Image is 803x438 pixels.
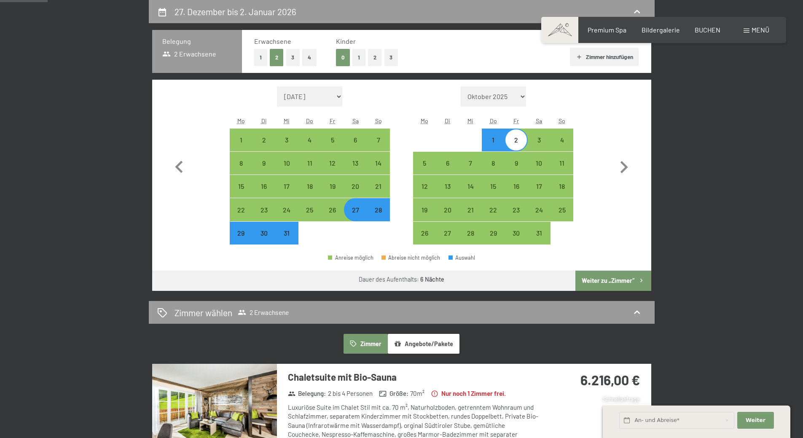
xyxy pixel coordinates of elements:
div: Anreise möglich [436,175,459,198]
div: Anreise möglich [528,198,551,221]
div: Anreise möglich [252,175,275,198]
div: 9 [505,160,526,181]
div: Anreise möglich [367,129,389,151]
abbr: Sonntag [375,117,382,124]
div: Tue Jan 27 2026 [436,222,459,245]
div: Anreise möglich [344,175,367,198]
div: Anreise möglich [321,198,344,221]
div: 21 [460,207,481,228]
span: Menü [752,26,769,34]
div: 7 [460,160,481,181]
button: Nächster Monat [612,86,636,245]
button: Zimmer hinzufügen [570,48,639,66]
div: Anreise möglich [275,152,298,175]
div: Anreise möglich [298,198,321,221]
div: Fri Jan 16 2026 [505,175,527,198]
div: 29 [483,230,504,251]
div: Anreise möglich [505,222,527,245]
div: Anreise möglich [252,152,275,175]
div: Wed Dec 17 2025 [275,175,298,198]
div: 14 [368,160,389,181]
div: 24 [529,207,550,228]
div: Thu Jan 29 2026 [482,222,505,245]
div: Anreise möglich [413,152,436,175]
div: 25 [299,207,320,228]
div: Sun Jan 25 2026 [551,198,573,221]
span: 2 Erwachsene [162,49,217,59]
div: 1 [231,137,252,158]
div: 22 [231,207,252,228]
div: 10 [276,160,297,181]
div: Sun Dec 07 2025 [367,129,389,151]
div: Tue Dec 02 2025 [252,129,275,151]
div: Tue Jan 13 2026 [436,175,459,198]
div: Mon Dec 08 2025 [230,152,252,175]
div: Sun Jan 18 2026 [551,175,573,198]
div: Anreise möglich [298,129,321,151]
strong: Nur noch 1 Zimmer frei. [431,389,506,398]
button: 0 [336,49,350,66]
div: Anreise möglich [367,175,389,198]
abbr: Dienstag [261,117,267,124]
div: Sat Jan 24 2026 [528,198,551,221]
div: Anreise möglich [344,129,367,151]
div: Dauer des Aufenthalts: [359,275,444,284]
div: Wed Jan 07 2026 [459,152,482,175]
div: Anreise möglich [482,152,505,175]
button: 1 [254,49,267,66]
div: 27 [345,207,366,228]
div: Anreise möglich [252,129,275,151]
div: 3 [276,137,297,158]
div: Tue Dec 30 2025 [252,222,275,245]
h3: Chaletsuite mit Bio-Sauna [288,371,539,384]
abbr: Dienstag [445,117,450,124]
div: 6 [437,160,458,181]
span: 2 Erwachsene [238,308,289,317]
button: Weiter [737,412,773,429]
div: Anreise möglich [230,152,252,175]
div: Tue Dec 16 2025 [252,175,275,198]
div: Tue Dec 23 2025 [252,198,275,221]
div: 21 [368,183,389,204]
button: 2 [368,49,382,66]
div: 10 [529,160,550,181]
div: Mon Jan 12 2026 [413,175,436,198]
div: Mon Dec 29 2025 [230,222,252,245]
a: BUCHEN [695,26,720,34]
div: Anreise nicht möglich [230,222,252,245]
div: Anreise möglich [344,198,367,221]
div: Anreise möglich [505,198,527,221]
abbr: Mittwoch [467,117,473,124]
span: Erwachsene [254,37,291,45]
div: 30 [505,230,526,251]
div: Sat Dec 20 2025 [344,175,367,198]
div: Anreise möglich [436,152,459,175]
div: 25 [551,207,572,228]
div: Thu Dec 11 2025 [298,152,321,175]
h2: 27. Dezember bis 2. Januar 2026 [175,6,296,17]
span: Premium Spa [588,26,626,34]
div: Anreise möglich [482,175,505,198]
div: 2 [253,137,274,158]
div: Anreise möglich [321,129,344,151]
button: 1 [352,49,365,66]
strong: 6.216,00 € [580,372,640,388]
div: Anreise möglich [298,152,321,175]
div: Sun Jan 04 2026 [551,129,573,151]
div: Wed Dec 24 2025 [275,198,298,221]
div: 4 [299,137,320,158]
div: Fri Dec 05 2025 [321,129,344,151]
div: 28 [368,207,389,228]
div: Anreise möglich [482,198,505,221]
div: Mon Dec 01 2025 [230,129,252,151]
div: 24 [276,207,297,228]
div: Anreise möglich [551,175,573,198]
button: Zimmer [344,334,387,353]
div: Anreise möglich [528,175,551,198]
div: 22 [483,207,504,228]
div: Thu Jan 22 2026 [482,198,505,221]
button: Vorheriger Monat [167,86,191,245]
div: 19 [414,207,435,228]
span: Weiter [746,417,765,424]
div: 23 [253,207,274,228]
